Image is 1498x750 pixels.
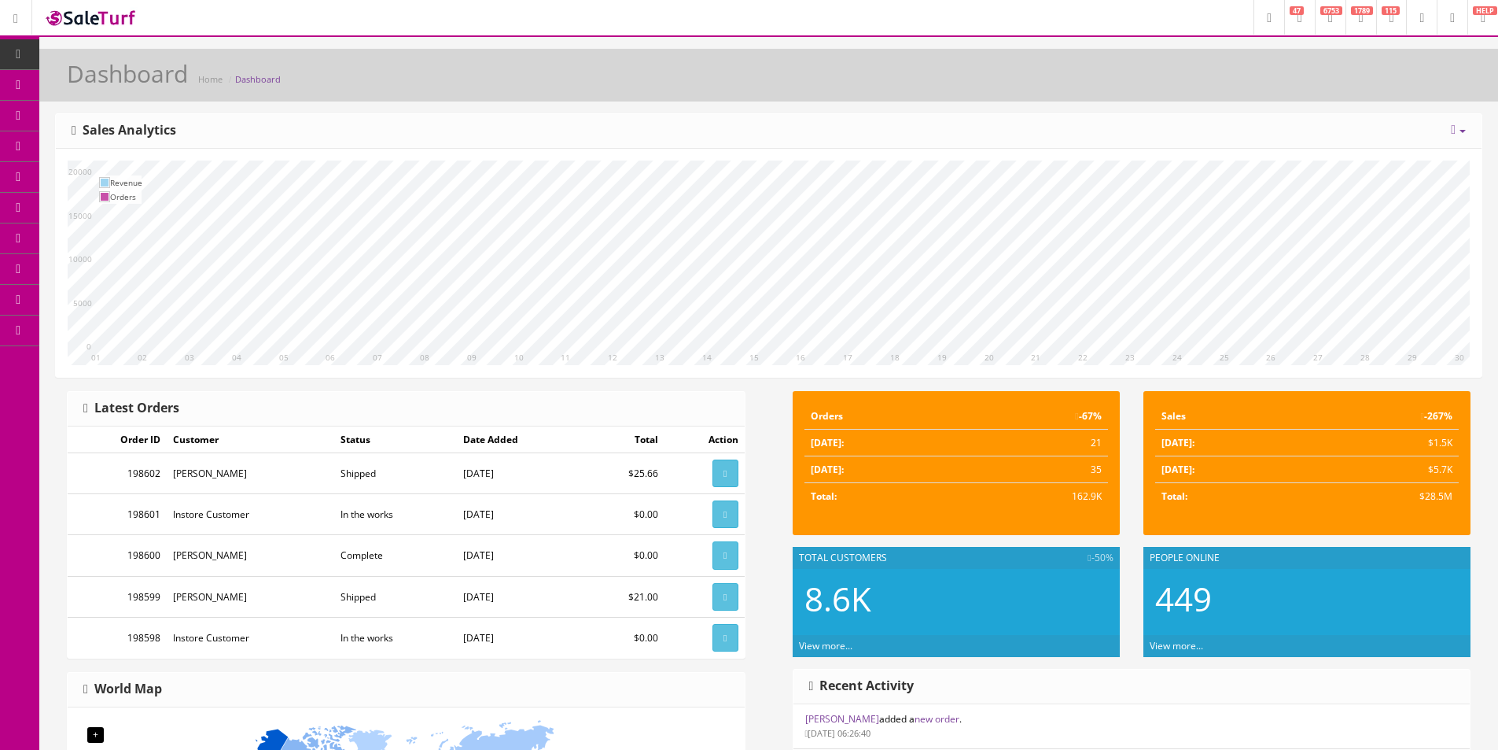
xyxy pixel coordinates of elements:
[167,494,334,535] td: Instore Customer
[1155,403,1307,430] td: Sales
[44,7,138,28] img: SaleTurf
[68,494,167,535] td: 198601
[198,73,223,85] a: Home
[334,494,457,535] td: In the works
[1473,6,1497,15] span: HELP
[68,535,167,576] td: 198600
[584,427,664,453] td: Total
[110,190,142,204] td: Orders
[1290,6,1304,15] span: 47
[664,427,745,453] td: Action
[584,453,664,494] td: $25.66
[457,427,584,453] td: Date Added
[457,453,584,494] td: [DATE]
[584,535,664,576] td: $0.00
[110,175,142,190] td: Revenue
[805,727,871,739] small: [DATE] 06:26:40
[167,535,334,576] td: [PERSON_NAME]
[809,679,915,693] h3: Recent Activity
[962,403,1108,430] td: -67%
[67,61,188,87] h1: Dashboard
[811,490,837,503] strong: Total:
[1155,581,1459,617] h2: 449
[83,401,179,416] h3: Latest Orders
[167,453,334,494] td: [PERSON_NAME]
[915,712,959,726] a: new order
[68,576,167,617] td: 198599
[1143,547,1470,569] div: People Online
[799,639,852,652] a: View more...
[334,453,457,494] td: Shipped
[457,576,584,617] td: [DATE]
[1307,483,1459,510] td: $28.5M
[584,576,664,617] td: $21.00
[1150,639,1203,652] a: View more...
[1161,436,1194,449] strong: [DATE]:
[235,73,281,85] a: Dashboard
[584,617,664,658] td: $0.00
[1088,551,1113,565] span: -50%
[805,712,879,726] a: [PERSON_NAME]
[793,547,1120,569] div: Total Customers
[167,427,334,453] td: Customer
[68,617,167,658] td: 198598
[68,427,167,453] td: Order ID
[167,576,334,617] td: [PERSON_NAME]
[68,453,167,494] td: 198602
[793,704,1470,749] li: added a .
[334,576,457,617] td: Shipped
[457,535,584,576] td: [DATE]
[167,617,334,658] td: Instore Customer
[811,463,844,476] strong: [DATE]:
[811,436,844,449] strong: [DATE]:
[334,617,457,658] td: In the works
[1307,430,1459,456] td: $1.5K
[83,682,162,696] h3: World Map
[72,124,176,138] h3: Sales Analytics
[962,483,1108,510] td: 162.9K
[1161,463,1194,476] strong: [DATE]:
[457,494,584,535] td: [DATE]
[1320,6,1342,15] span: 6753
[457,617,584,658] td: [DATE]
[962,430,1108,456] td: 21
[334,427,457,453] td: Status
[1382,6,1400,15] span: 115
[584,494,664,535] td: $0.00
[1351,6,1373,15] span: 1789
[334,535,457,576] td: Complete
[1307,456,1459,483] td: $5.7K
[1161,490,1187,503] strong: Total:
[962,456,1108,483] td: 35
[1307,403,1459,430] td: -267%
[87,727,104,743] div: +
[804,403,962,430] td: Orders
[804,581,1108,617] h2: 8.6K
